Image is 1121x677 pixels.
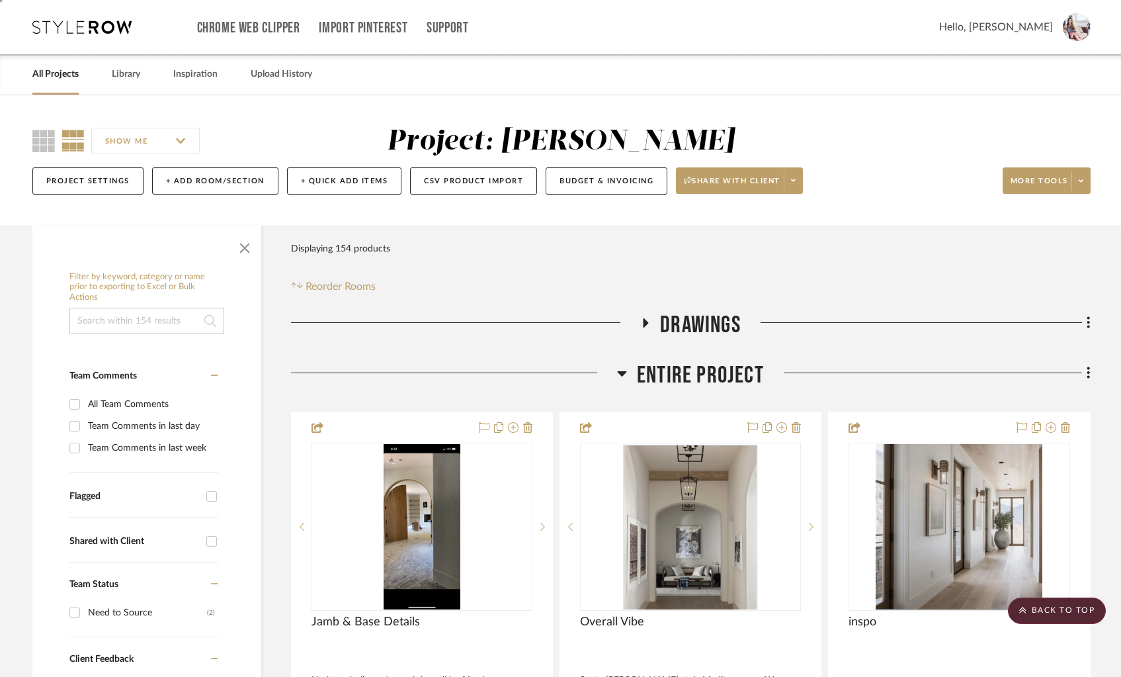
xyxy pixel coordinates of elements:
span: Overall Vibe [580,615,644,629]
scroll-to-top-button: BACK TO TOP [1008,598,1106,624]
img: Overall Vibe [622,444,758,609]
button: More tools [1003,167,1091,194]
button: Project Settings [32,167,144,195]
img: avatar [1063,13,1091,41]
div: Shared with Client [69,536,200,547]
button: Budget & Invoicing [546,167,667,195]
button: CSV Product Import [410,167,537,195]
span: inspo [849,615,876,629]
span: Team Status [69,580,118,589]
span: Client Feedback [69,654,134,664]
span: Reorder Rooms [306,279,376,294]
a: All Projects [32,66,79,83]
a: Inspiration [173,66,218,83]
span: More tools [1011,176,1068,196]
div: Project: [PERSON_NAME] [387,128,735,156]
div: Displaying 154 products [291,236,390,262]
a: Upload History [251,66,312,83]
a: Import Pinterest [319,23,407,34]
a: Support [427,23,468,34]
h6: Filter by keyword, category or name prior to exporting to Excel or Bulk Actions [69,272,224,303]
a: Chrome Web Clipper [197,23,300,34]
div: (2) [207,602,215,623]
img: inspo [876,444,1042,609]
div: Team Comments in last week [88,437,215,459]
div: Flagged [69,491,200,502]
img: Jamb & Base Details [384,444,460,609]
div: Team Comments in last day [88,416,215,437]
span: Team Comments [69,371,137,381]
button: Close [231,232,258,259]
span: Share with client [684,176,780,196]
button: + Quick Add Items [287,167,402,195]
a: Library [112,66,140,83]
div: Need to Source [88,602,207,623]
button: Share with client [676,167,803,194]
input: Search within 154 results [69,308,224,334]
span: Entire Project [637,361,764,390]
span: Jamb & Base Details [311,615,420,629]
div: All Team Comments [88,394,215,415]
span: Drawings [660,311,741,339]
span: Hello, [PERSON_NAME] [939,19,1053,35]
button: Reorder Rooms [291,279,376,294]
button: + Add Room/Section [152,167,278,195]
